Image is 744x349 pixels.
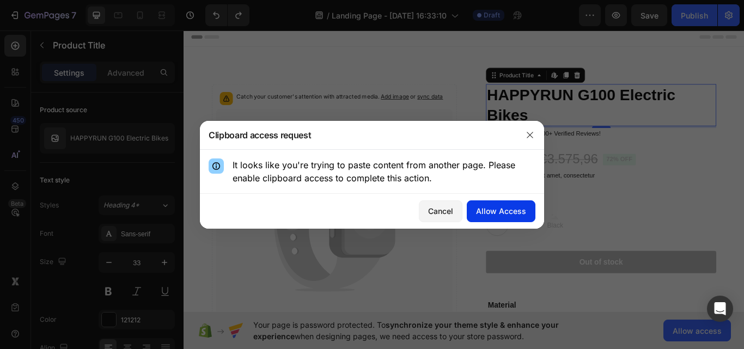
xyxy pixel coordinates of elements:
[707,296,733,322] div: Open Intercom Messenger
[428,205,453,217] div: Cancel
[476,205,526,217] div: Allow Access
[353,168,620,177] p: Lorem ipsum dolor sit amet, consectetur
[230,76,263,84] span: Add image
[263,76,302,84] span: or
[62,75,302,86] p: Catch your customer's attention with attracted media.
[233,158,535,185] p: It looks like you're trying to paste content from another page. Please enable clipboard access to...
[461,268,512,279] div: Out of stock
[366,51,410,60] div: Product Title
[352,66,621,115] h1: HAPPYRUN G100 Electric Bikes
[408,118,486,129] p: 2,500+ Verified Reviews!
[355,319,387,330] p: Material
[414,143,484,164] div: €3.575,96
[467,200,535,222] button: Allow Access
[419,200,462,222] button: Cancel
[209,128,311,142] h3: Clipboard access request
[352,143,410,164] div: €988,60
[489,147,528,161] pre: 72% off
[272,76,302,84] span: sync data
[352,260,621,287] button: Out of stock
[352,192,410,205] legend: Color: Yellow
